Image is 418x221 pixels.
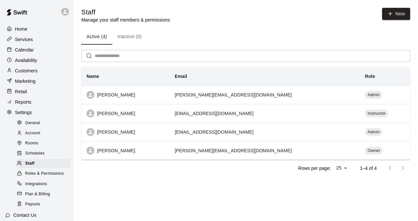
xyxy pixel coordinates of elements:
a: Settings [5,108,68,117]
div: Account [16,129,71,138]
div: Payouts [16,200,71,209]
p: 1–4 of 4 [360,165,377,171]
div: Instructor [365,110,388,117]
a: Payouts [16,199,73,209]
a: Rooms [16,139,73,149]
span: Admin [365,129,382,135]
p: Availability [15,57,37,64]
a: Availability [5,55,68,65]
span: Owner [365,148,383,154]
p: Retail [15,88,27,95]
span: Staff [25,160,35,167]
p: Reports [15,99,31,105]
div: Plan & Billing [16,190,71,199]
table: simple table [81,67,410,160]
a: Staff [16,159,73,169]
td: [PERSON_NAME][EMAIL_ADDRESS][DOMAIN_NAME] [169,141,360,160]
p: Rows per page: [298,165,331,171]
a: New [382,8,410,20]
div: Integrations [16,180,71,189]
a: Services [5,35,68,44]
div: Schedules [16,149,71,158]
a: General [16,118,73,128]
div: Owner [365,147,383,155]
div: Admin [365,128,382,136]
p: Contact Us [13,212,37,218]
a: Roles & Permissions [16,169,73,179]
div: [PERSON_NAME] [87,128,164,136]
span: General [25,120,40,126]
span: Integrations [25,181,47,187]
p: Services [15,36,33,43]
button: Active (4) [81,29,112,45]
span: Rooms [25,140,38,147]
div: [PERSON_NAME] [87,91,164,99]
td: [EMAIL_ADDRESS][DOMAIN_NAME] [169,104,360,123]
td: [EMAIL_ADDRESS][DOMAIN_NAME] [169,123,360,141]
b: Name [87,74,99,79]
div: [PERSON_NAME] [87,110,164,117]
span: Account [25,130,40,137]
span: Schedules [25,150,45,157]
p: Home [15,26,27,32]
div: [PERSON_NAME] [87,147,164,155]
span: Admin [365,92,382,98]
a: Reports [5,97,68,107]
p: Calendar [15,47,34,53]
p: Customers [15,67,38,74]
button: Inactive (0) [112,29,147,45]
span: Instructor [365,110,388,117]
a: Home [5,24,68,34]
a: Plan & Billing [16,189,73,199]
td: [PERSON_NAME][EMAIL_ADDRESS][DOMAIN_NAME] [169,85,360,104]
a: Marketing [5,76,68,86]
p: Marketing [15,78,36,84]
span: Payouts [25,201,40,208]
div: General [16,119,71,128]
div: Roles & Permissions [16,169,71,178]
a: Calendar [5,45,68,55]
a: Customers [5,66,68,76]
span: Roles & Permissions [25,170,64,177]
div: Staff [16,159,71,168]
div: Rooms [16,139,71,148]
b: Email [175,74,187,79]
h5: Staff [81,8,170,17]
a: Account [16,128,73,138]
a: Retail [5,87,68,96]
div: 25 [333,163,349,173]
a: Integrations [16,179,73,189]
b: Role [365,74,375,79]
div: Admin [365,91,382,99]
p: Settings [15,109,32,116]
a: Schedules [16,149,73,159]
p: Manage your staff members & permissions [81,17,170,23]
span: Plan & Billing [25,191,50,198]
